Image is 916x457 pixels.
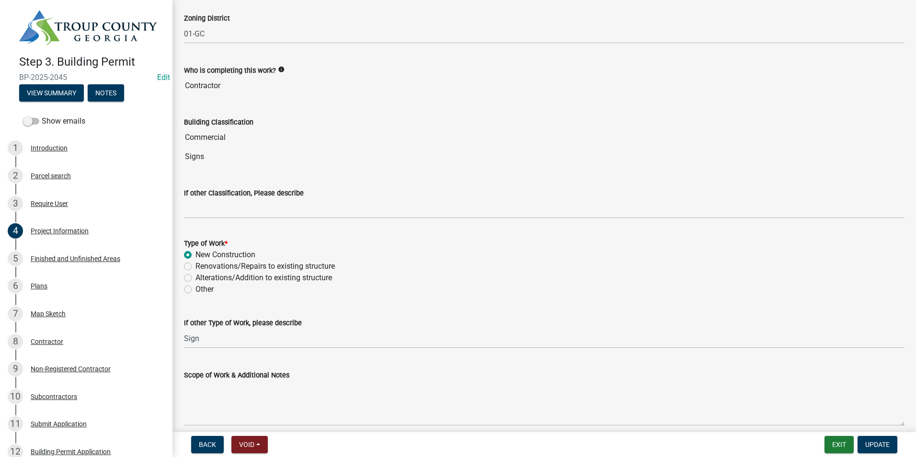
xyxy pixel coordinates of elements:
[88,84,124,102] button: Notes
[8,278,23,294] div: 6
[8,389,23,404] div: 10
[157,73,170,82] wm-modal-confirm: Edit Application Number
[8,306,23,321] div: 7
[865,441,890,448] span: Update
[184,240,228,247] label: Type of Work
[8,416,23,432] div: 11
[195,249,255,261] label: New Construction
[19,90,84,97] wm-modal-confirm: Summary
[184,320,302,327] label: If other Type of Work, please describe
[31,393,77,400] div: Subcontractors
[31,172,71,179] div: Parcel search
[278,66,285,73] i: info
[31,200,68,207] div: Require User
[31,421,87,427] div: Submit Application
[195,284,214,295] label: Other
[31,366,111,372] div: Non-Registered Contractor
[31,255,120,262] div: Finished and Unfinished Areas
[19,84,84,102] button: View Summary
[8,140,23,156] div: 1
[184,119,253,126] label: Building Classification
[184,372,289,379] label: Scope of Work & Additional Notes
[184,68,276,74] label: Who is completing this work?
[19,10,157,45] img: Troup County, Georgia
[31,338,63,345] div: Contractor
[8,361,23,377] div: 9
[231,436,268,453] button: Void
[195,272,332,284] label: Alterations/Addition to existing structure
[195,261,335,272] label: Renovations/Repairs to existing structure
[8,223,23,239] div: 4
[31,283,47,289] div: Plans
[8,168,23,183] div: 2
[19,55,165,69] h4: Step 3. Building Permit
[239,441,254,448] span: Void
[184,15,230,22] label: Zoning District
[191,436,224,453] button: Back
[8,196,23,211] div: 3
[31,310,66,317] div: Map Sketch
[31,145,68,151] div: Introduction
[88,90,124,97] wm-modal-confirm: Notes
[858,436,897,453] button: Update
[199,441,216,448] span: Back
[19,73,153,82] span: BP-2025-2045
[8,334,23,349] div: 8
[31,228,89,234] div: Project Information
[8,251,23,266] div: 5
[23,115,85,127] label: Show emails
[157,73,170,82] a: Edit
[824,436,854,453] button: Exit
[184,190,304,197] label: If other Classification, Please describe
[31,448,111,455] div: Building Permit Application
